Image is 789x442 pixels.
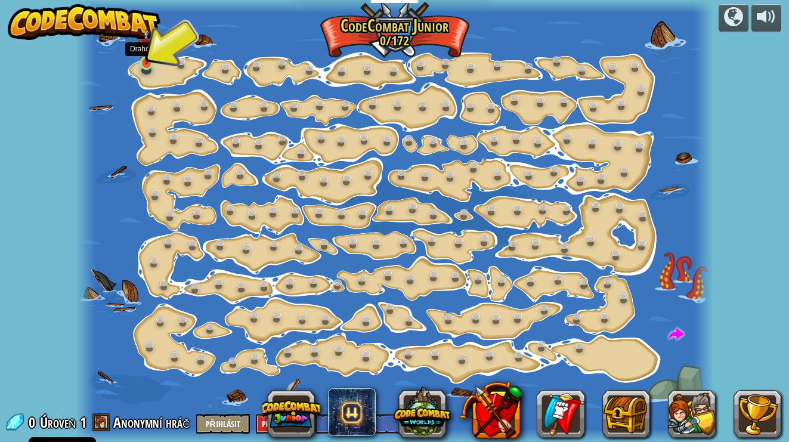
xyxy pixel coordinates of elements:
[751,4,781,32] button: Nastavení hlasitosti
[256,414,310,434] button: Přihlášení
[40,413,76,432] span: Úroveň
[196,414,250,434] button: Přihlásit
[80,413,86,432] span: 1
[138,29,154,64] img: level-banner-unstarted.png
[719,4,748,32] button: Kampaně
[8,4,160,40] img: CodeCombat - Learn how to code by playing a game
[29,413,39,432] span: 0
[113,413,190,432] span: Anonymní hráč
